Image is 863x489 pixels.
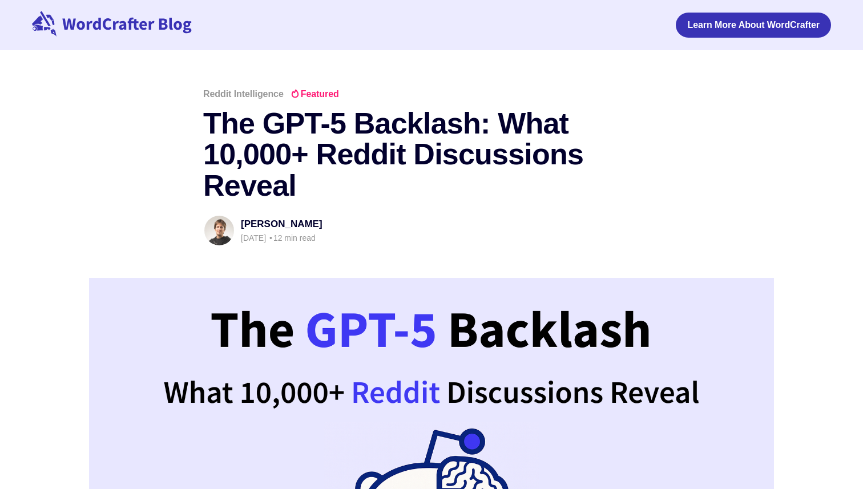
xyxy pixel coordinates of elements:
[268,233,316,243] span: 12 min read
[204,216,234,245] img: Federico Pascual
[241,233,266,243] time: [DATE]
[203,108,660,201] h1: The GPT-5 Backlash: What 10,000+ Reddit Discussions Reveal
[203,215,235,246] a: Read more of Federico Pascual
[203,89,284,99] a: Reddit Intelligence
[676,13,831,38] a: Learn More About WordCrafter
[269,233,272,243] span: •
[291,90,339,99] span: Featured
[241,219,322,229] a: [PERSON_NAME]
